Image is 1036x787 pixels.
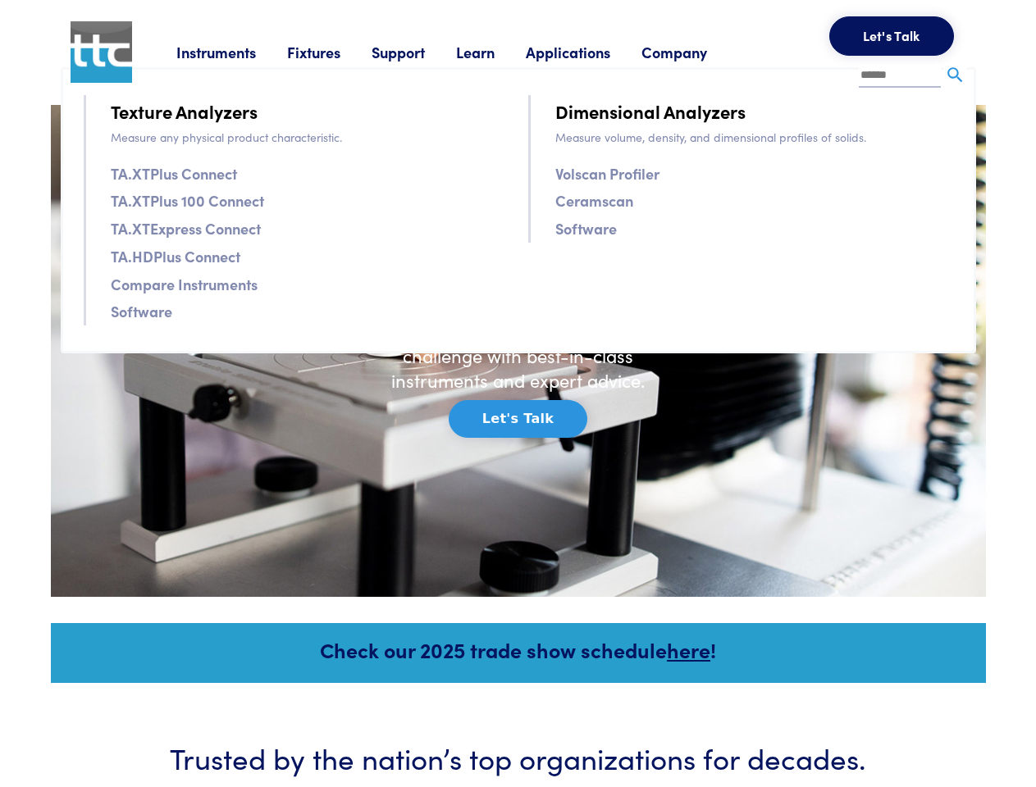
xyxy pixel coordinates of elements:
a: TA.XTPlus Connect [111,161,237,185]
a: Software [555,216,617,240]
a: Texture Analyzers [111,97,258,125]
h3: Trusted by the nation’s top organizations for decades. [100,737,937,777]
img: ttc_logo_1x1_v1.0.png [71,21,132,83]
p: Measure any physical product characteristic. [111,128,509,146]
p: Measure volume, density, and dimensional profiles of solids. [555,128,953,146]
a: TA.HDPlus Connect [111,244,240,268]
button: Let's Talk [829,16,954,56]
a: Ceramscan [555,189,633,212]
a: Company [641,42,738,62]
button: Let's Talk [449,400,587,438]
a: TA.XTPlus 100 Connect [111,189,264,212]
a: Compare Instruments [111,272,258,296]
a: Dimensional Analyzers [555,97,746,125]
a: here [667,635,710,664]
a: Learn [456,42,526,62]
a: Fixtures [287,42,372,62]
a: Instruments [176,42,287,62]
a: Support [372,42,456,62]
a: Volscan Profiler [555,161,659,185]
h6: Solve any texture analysis challenge with best-in-class instruments and expert advice. [379,318,658,393]
a: TA.XTExpress Connect [111,216,261,240]
a: Software [111,299,172,323]
h5: Check our 2025 trade show schedule ! [73,635,964,664]
a: Applications [526,42,641,62]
